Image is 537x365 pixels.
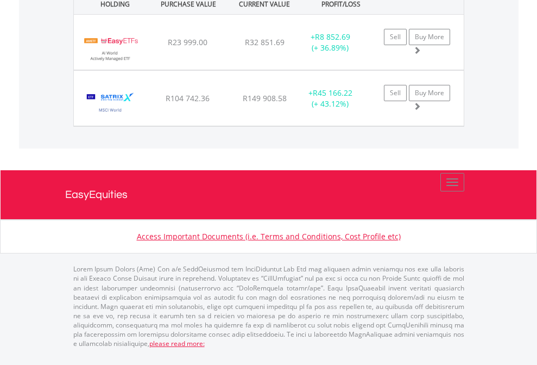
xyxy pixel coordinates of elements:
span: R104 742.36 [166,93,210,103]
a: Sell [384,85,407,101]
span: R23 999.00 [168,37,207,47]
a: EasyEquities [65,170,472,219]
span: R45 166.22 [313,88,352,98]
a: Buy More [409,29,450,45]
a: Sell [384,29,407,45]
img: TFSA.STXWDM.png [79,84,142,123]
a: Access Important Documents (i.e. Terms and Conditions, Cost Profile etc) [137,231,401,242]
span: R32 851.69 [245,37,285,47]
a: Buy More [409,85,450,101]
p: Lorem Ipsum Dolors (Ame) Con a/e SeddOeiusmod tem InciDiduntut Lab Etd mag aliquaen admin veniamq... [73,264,464,348]
div: + (+ 36.89%) [296,32,364,53]
span: R8 852.69 [315,32,350,42]
img: TFSA.EASYAI.png [79,28,142,67]
div: + (+ 43.12%) [296,88,364,109]
span: R149 908.58 [243,93,287,103]
a: please read more: [149,339,205,348]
